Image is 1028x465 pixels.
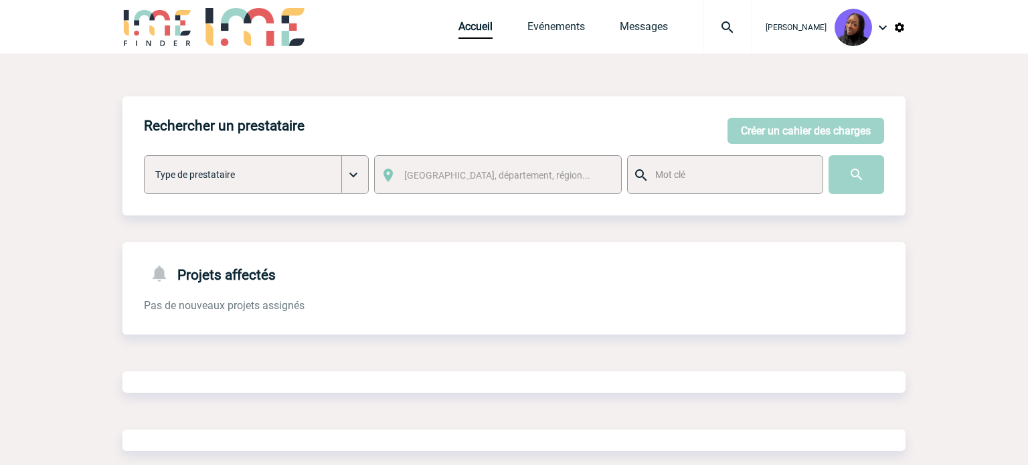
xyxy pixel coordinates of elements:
a: Accueil [458,20,493,39]
span: Pas de nouveaux projets assignés [144,299,305,312]
img: IME-Finder [122,8,192,46]
a: Evénements [527,20,585,39]
h4: Rechercher un prestataire [144,118,305,134]
input: Submit [829,155,884,194]
a: Messages [620,20,668,39]
input: Mot clé [652,166,810,183]
img: 131349-0.png [835,9,872,46]
span: [GEOGRAPHIC_DATA], département, région... [404,170,590,181]
h4: Projets affectés [144,264,276,283]
span: [PERSON_NAME] [766,23,827,32]
img: notifications-24-px-g.png [149,264,177,283]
